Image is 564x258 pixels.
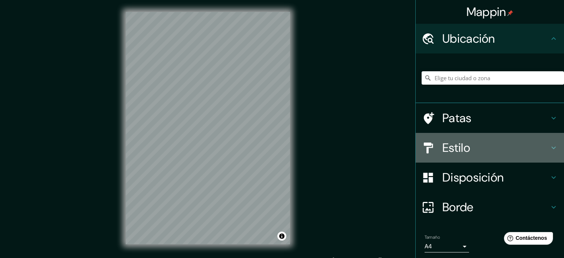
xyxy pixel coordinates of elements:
[498,229,556,250] iframe: Lanzador de widgets de ayuda
[442,199,474,215] font: Borde
[442,31,495,46] font: Ubicación
[422,71,564,85] input: Elige tu ciudad o zona
[277,232,286,241] button: Activar o desactivar atribución
[442,170,504,185] font: Disposición
[466,4,506,20] font: Mappin
[416,24,564,53] div: Ubicación
[507,10,513,16] img: pin-icon.png
[416,192,564,222] div: Borde
[416,163,564,192] div: Disposición
[126,12,290,244] canvas: Mapa
[425,242,432,250] font: A4
[416,133,564,163] div: Estilo
[442,140,470,156] font: Estilo
[442,110,472,126] font: Patas
[425,241,469,252] div: A4
[425,234,440,240] font: Tamaño
[416,103,564,133] div: Patas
